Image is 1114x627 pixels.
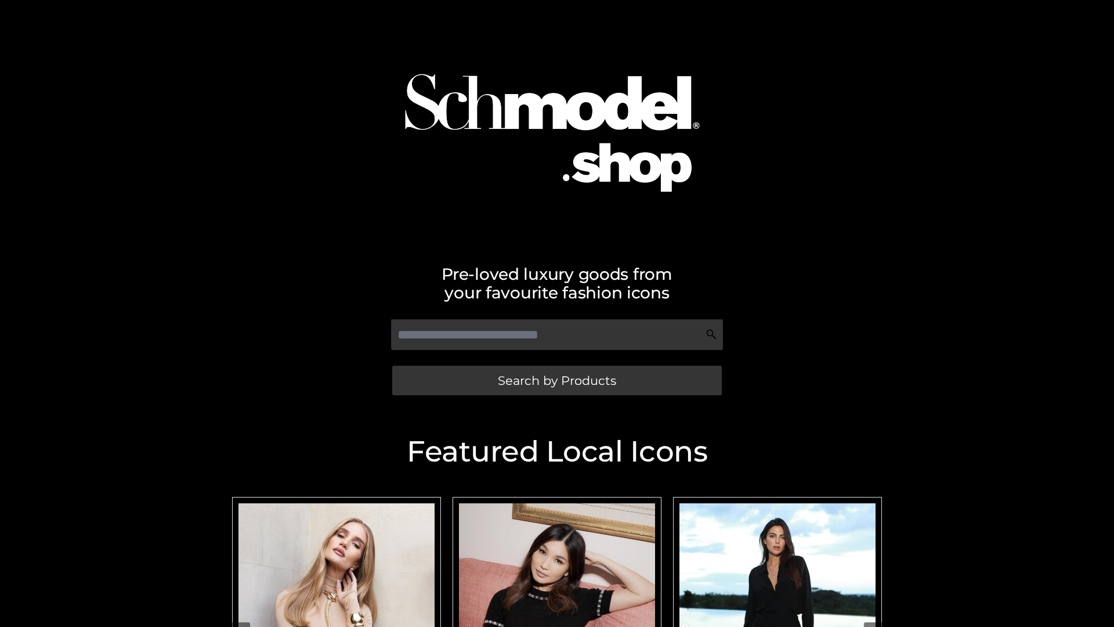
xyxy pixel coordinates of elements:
img: Search Icon [706,329,717,340]
h2: Pre-loved luxury goods from your favourite fashion icons [226,265,888,302]
h2: Featured Local Icons​ [226,437,888,466]
a: Search by Products [392,366,722,395]
span: Search by Products [498,374,616,387]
